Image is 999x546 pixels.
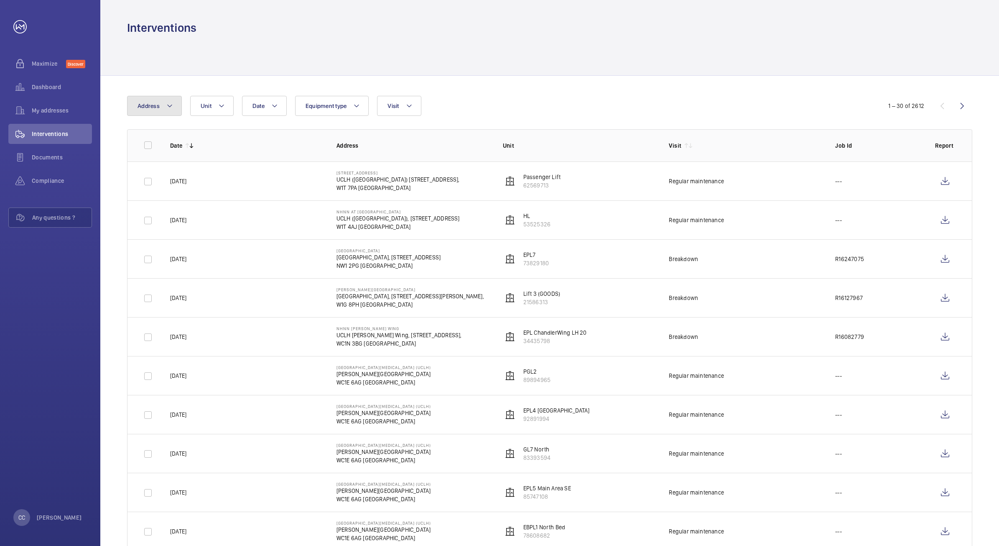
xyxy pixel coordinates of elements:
p: Visit [669,141,681,150]
img: elevator.svg [505,332,515,342]
h1: Interventions [127,20,196,36]
span: Documents [32,153,92,161]
p: NW1 2PG [GEOGRAPHIC_DATA] [336,261,441,270]
img: elevator.svg [505,526,515,536]
p: WC1E 6AG [GEOGRAPHIC_DATA] [336,495,431,503]
div: Regular maintenance [669,527,724,536]
p: WC1E 6AG [GEOGRAPHIC_DATA] [336,534,431,542]
img: elevator.svg [505,371,515,381]
p: [DATE] [170,488,186,497]
img: elevator.svg [505,254,515,264]
p: --- [835,177,842,185]
div: Breakdown [669,255,698,263]
p: 83393594 [523,454,550,462]
img: elevator.svg [505,410,515,420]
p: Date [170,141,182,150]
p: PGL2 [523,367,550,376]
div: Breakdown [669,294,698,302]
p: --- [835,527,842,536]
span: Date [252,103,265,109]
p: 85747108 [523,492,571,501]
p: [GEOGRAPHIC_DATA][MEDICAL_DATA] (UCLH) [336,443,431,448]
p: --- [835,449,842,458]
span: Equipment type [306,103,347,109]
div: Regular maintenance [669,372,724,380]
p: EBPL1 North Bed [523,523,566,531]
img: elevator.svg [505,487,515,497]
p: W1G 8PH [GEOGRAPHIC_DATA] [336,300,484,309]
span: Dashboard [32,83,92,91]
p: [GEOGRAPHIC_DATA], [STREET_ADDRESS][PERSON_NAME], [336,292,484,300]
p: Report [935,141,955,150]
p: --- [835,372,842,380]
img: elevator.svg [505,449,515,459]
p: WC1E 6AG [GEOGRAPHIC_DATA] [336,378,431,387]
p: EPL4 [GEOGRAPHIC_DATA] [523,406,590,415]
button: Address [127,96,182,116]
p: [PERSON_NAME][GEOGRAPHIC_DATA] [336,287,484,292]
p: GL7 North [523,445,550,454]
p: [GEOGRAPHIC_DATA][MEDICAL_DATA] (UCLH) [336,365,431,370]
p: [PERSON_NAME][GEOGRAPHIC_DATA] [336,525,431,534]
div: Regular maintenance [669,177,724,185]
p: [DATE] [170,449,186,458]
div: Breakdown [669,333,698,341]
p: WC1N 3BG [GEOGRAPHIC_DATA] [336,339,462,348]
button: Unit [190,96,234,116]
p: UCLH ([GEOGRAPHIC_DATA]) [STREET_ADDRESS], [336,175,460,184]
p: 53525326 [523,220,550,228]
p: EPL5 Main Area SE [523,484,571,492]
p: [STREET_ADDRESS] [336,170,460,175]
p: [DATE] [170,372,186,380]
p: 21586313 [523,298,561,306]
p: [GEOGRAPHIC_DATA], [STREET_ADDRESS] [336,253,441,261]
p: [PERSON_NAME][GEOGRAPHIC_DATA] [336,370,431,378]
button: Date [242,96,287,116]
p: [DATE] [170,216,186,224]
p: UCLH [PERSON_NAME] Wing, [STREET_ADDRESS], [336,331,462,339]
p: [PERSON_NAME][GEOGRAPHIC_DATA] [336,487,431,495]
p: Job Id [835,141,922,150]
p: Unit [503,141,656,150]
p: 92891994 [523,415,590,423]
p: R16247075 [835,255,864,263]
p: 62569713 [523,181,561,190]
p: 89894965 [523,376,550,384]
button: Visit [377,96,421,116]
p: WC1E 6AG [GEOGRAPHIC_DATA] [336,456,431,464]
p: 34435798 [523,337,587,345]
div: Regular maintenance [669,488,724,497]
p: NHNN at [GEOGRAPHIC_DATA] [336,209,460,214]
p: R16082779 [835,333,864,341]
p: EPL ChandlerWing LH 20 [523,328,587,337]
p: [GEOGRAPHIC_DATA][MEDICAL_DATA] (UCLH) [336,482,431,487]
p: WC1E 6AG [GEOGRAPHIC_DATA] [336,417,431,426]
p: [DATE] [170,294,186,302]
img: elevator.svg [505,176,515,186]
p: [DATE] [170,410,186,419]
span: Any questions ? [32,213,92,222]
span: Compliance [32,177,92,185]
div: Regular maintenance [669,410,724,419]
p: [GEOGRAPHIC_DATA] [336,248,441,253]
div: 1 – 30 of 2612 [888,102,924,110]
span: Visit [387,103,399,109]
span: Unit [201,103,212,109]
span: Address [138,103,160,109]
p: NHNN [PERSON_NAME] Wing [336,326,462,331]
p: --- [835,410,842,419]
p: --- [835,488,842,497]
span: Interventions [32,130,92,138]
button: Equipment type [295,96,369,116]
p: [PERSON_NAME][GEOGRAPHIC_DATA] [336,448,431,456]
p: Lift 3 (GOODS) [523,290,561,298]
p: 73829180 [523,259,549,267]
p: EPL7 [523,251,549,259]
img: elevator.svg [505,293,515,303]
p: CC [18,513,25,522]
img: elevator.svg [505,215,515,225]
p: 78608682 [523,531,566,540]
p: [GEOGRAPHIC_DATA][MEDICAL_DATA] (UCLH) [336,520,431,525]
p: R16127967 [835,294,863,302]
p: [DATE] [170,177,186,185]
